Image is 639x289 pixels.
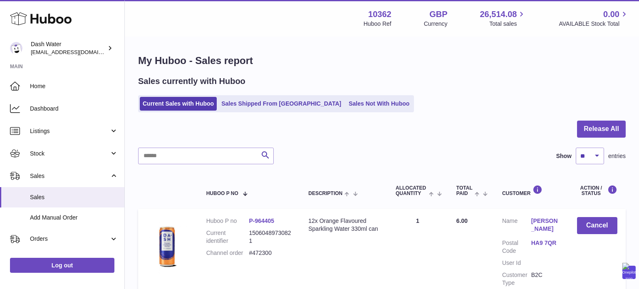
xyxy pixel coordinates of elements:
dt: Postal Code [502,239,531,255]
label: Show [556,152,572,160]
span: 6.00 [456,217,468,224]
dd: 15060489730821 [249,229,292,245]
dt: Name [502,217,531,235]
a: 26,514.08 Total sales [480,9,526,28]
span: Add Manual Order [30,214,118,222]
div: Action / Status [577,185,617,196]
div: Dash Water [31,40,106,56]
a: 0.00 AVAILABLE Stock Total [559,9,629,28]
a: Log out [10,258,114,273]
span: Total sales [489,20,526,28]
a: [PERSON_NAME] [531,217,560,233]
h2: Sales currently with Huboo [138,76,245,87]
a: P-964405 [249,217,274,224]
a: Sales Not With Huboo [346,97,412,111]
span: ALLOCATED Quantity [396,185,427,196]
span: Sales [30,193,118,201]
a: HA9 7QR [531,239,560,247]
img: 103621724231664.png [146,217,188,275]
div: 12x Orange Flavoured Sparkling Water 330ml can [308,217,379,233]
span: Home [30,82,118,90]
span: 26,514.08 [480,9,517,20]
button: Cancel [577,217,617,234]
dt: Current identifier [206,229,249,245]
span: Dashboard [30,105,118,113]
dt: Channel order [206,249,249,257]
strong: 10362 [368,9,391,20]
span: Stock [30,150,109,158]
span: Listings [30,127,109,135]
span: 0.00 [603,9,619,20]
div: Currency [424,20,448,28]
span: Description [308,191,342,196]
img: bea@dash-water.com [10,42,22,54]
a: Current Sales with Huboo [140,97,217,111]
dt: Huboo P no [206,217,249,225]
dd: #472300 [249,249,292,257]
span: Huboo P no [206,191,238,196]
dt: Customer Type [502,271,531,287]
h1: My Huboo - Sales report [138,54,626,67]
strong: GBP [429,9,447,20]
span: Orders [30,235,109,243]
div: Huboo Ref [364,20,391,28]
a: Sales Shipped From [GEOGRAPHIC_DATA] [218,97,344,111]
button: Release All [577,121,626,138]
span: Total paid [456,185,473,196]
dd: B2C [531,271,560,287]
span: entries [608,152,626,160]
dt: User Id [502,259,531,267]
span: Sales [30,172,109,180]
span: AVAILABLE Stock Total [559,20,629,28]
span: [EMAIL_ADDRESS][DOMAIN_NAME] [31,49,122,55]
div: Customer [502,185,560,196]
